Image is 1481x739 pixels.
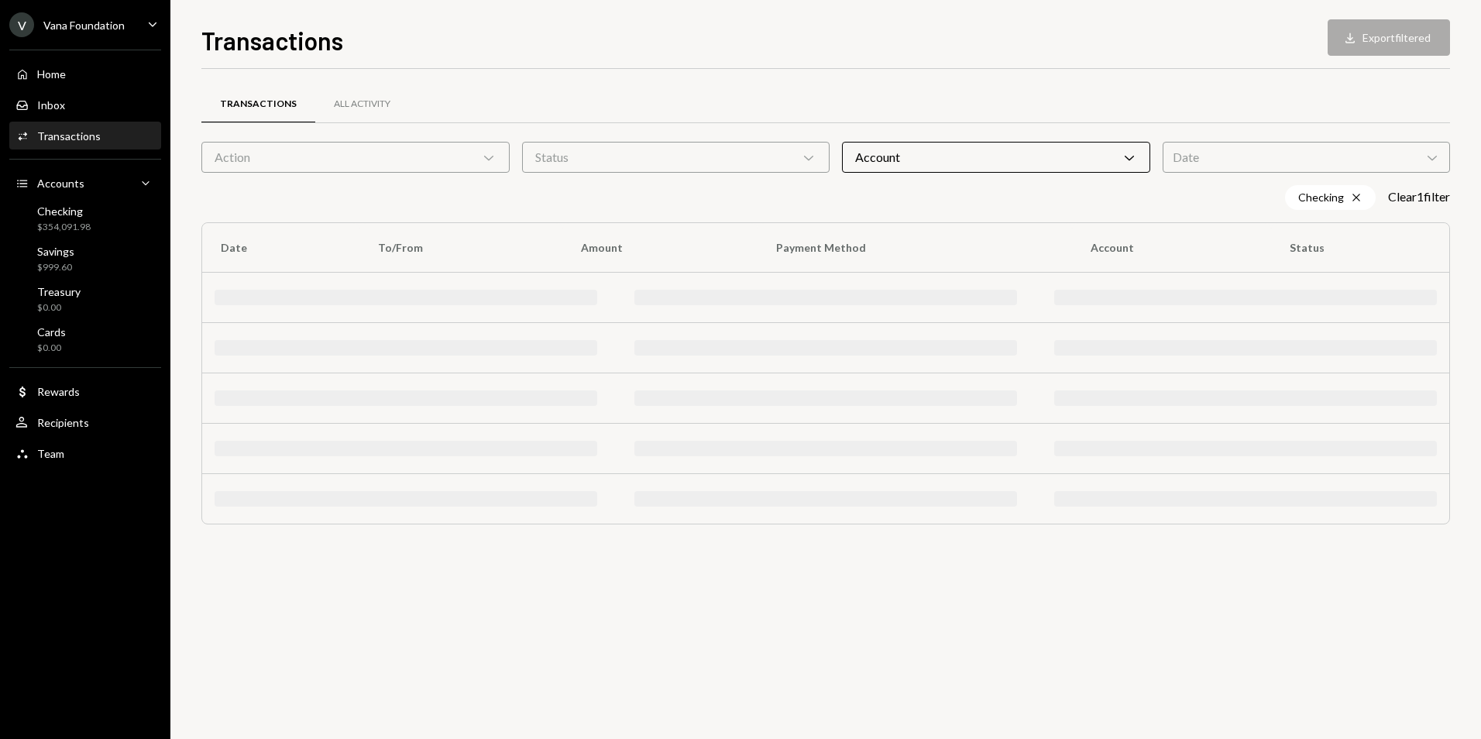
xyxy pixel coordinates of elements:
th: Date [202,223,359,273]
div: Rewards [37,385,80,398]
th: Payment Method [758,223,1072,273]
a: Checking$354,091.98 [9,200,161,237]
div: Cards [37,325,66,339]
div: Account [842,142,1150,173]
div: Vana Foundation [43,19,125,32]
button: Clear1filter [1388,189,1450,205]
a: Home [9,60,161,88]
a: All Activity [315,84,409,124]
div: V [9,12,34,37]
h1: Transactions [201,25,343,56]
a: Savings$999.60 [9,240,161,277]
div: Checking [1285,185,1376,210]
div: $354,091.98 [37,221,91,234]
th: Amount [562,223,758,273]
div: Date [1163,142,1450,173]
div: $0.00 [37,342,66,355]
th: Account [1072,223,1271,273]
div: All Activity [334,98,390,111]
div: Transactions [37,129,101,143]
a: Cards$0.00 [9,321,161,358]
a: Transactions [201,84,315,124]
div: Recipients [37,416,89,429]
a: Recipients [9,408,161,436]
div: $999.60 [37,261,74,274]
div: Savings [37,245,74,258]
a: Transactions [9,122,161,150]
div: Team [37,447,64,460]
a: Accounts [9,169,161,197]
div: Status [522,142,830,173]
a: Treasury$0.00 [9,280,161,318]
div: Transactions [220,98,297,111]
div: Home [37,67,66,81]
div: Inbox [37,98,65,112]
div: Treasury [37,285,81,298]
a: Rewards [9,377,161,405]
div: Checking [37,205,91,218]
a: Inbox [9,91,161,119]
div: Accounts [37,177,84,190]
div: $0.00 [37,301,81,315]
div: Action [201,142,510,173]
th: To/From [359,223,562,273]
a: Team [9,439,161,467]
th: Status [1271,223,1449,273]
